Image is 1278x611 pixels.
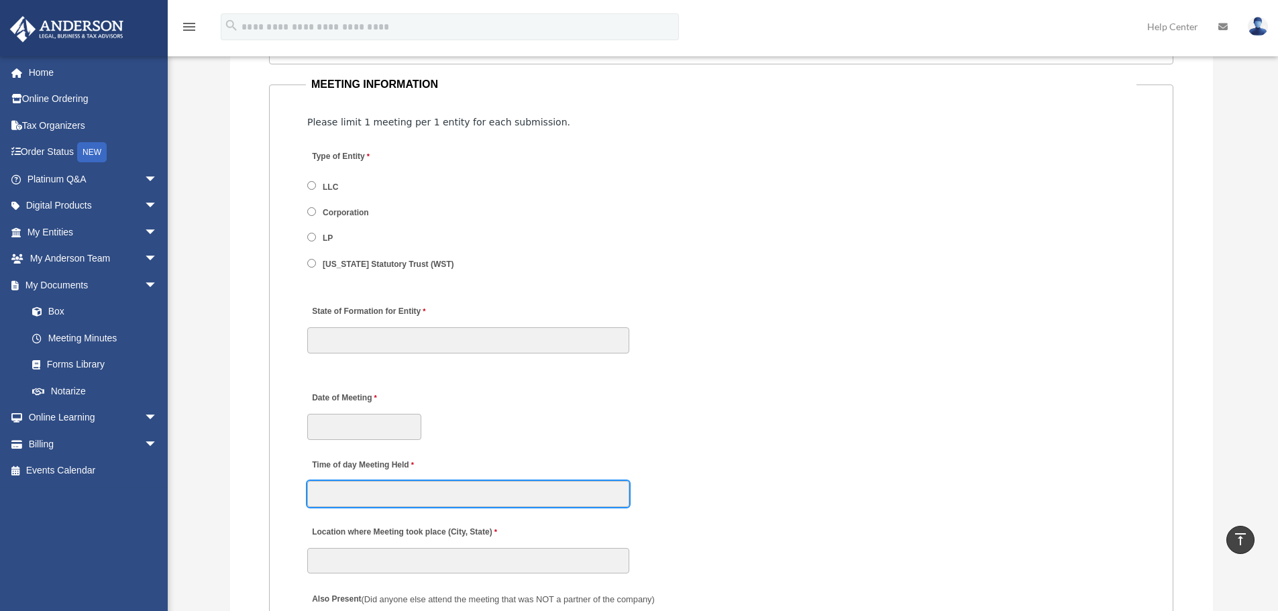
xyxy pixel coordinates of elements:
[307,148,435,166] label: Type of Entity
[144,404,171,432] span: arrow_drop_down
[9,457,178,484] a: Events Calendar
[181,23,197,35] a: menu
[307,117,570,127] span: Please limit 1 meeting per 1 entity for each submission.
[9,166,178,192] a: Platinum Q&Aarrow_drop_down
[19,351,178,378] a: Forms Library
[9,431,178,457] a: Billingarrow_drop_down
[19,325,171,351] a: Meeting Minutes
[319,181,343,193] label: LLC
[144,166,171,193] span: arrow_drop_down
[224,18,239,33] i: search
[19,298,178,325] a: Box
[9,404,178,431] a: Online Learningarrow_drop_down
[306,75,1136,94] legend: MEETING INFORMATION
[1232,531,1248,547] i: vertical_align_top
[9,219,178,245] a: My Entitiesarrow_drop_down
[144,219,171,246] span: arrow_drop_down
[144,245,171,273] span: arrow_drop_down
[144,272,171,299] span: arrow_drop_down
[19,378,178,404] a: Notarize
[362,594,655,604] span: (Did anyone else attend the meeting that was NOT a partner of the company)
[307,524,500,542] label: Location where Meeting took place (City, State)
[9,112,178,139] a: Tax Organizers
[181,19,197,35] i: menu
[9,192,178,219] a: Digital Productsarrow_drop_down
[307,457,435,475] label: Time of day Meeting Held
[144,192,171,220] span: arrow_drop_down
[144,431,171,458] span: arrow_drop_down
[9,139,178,166] a: Order StatusNEW
[307,303,429,321] label: State of Formation for Entity
[307,390,435,408] label: Date of Meeting
[1248,17,1268,36] img: User Pic
[9,272,178,298] a: My Documentsarrow_drop_down
[9,59,178,86] a: Home
[307,590,658,608] label: Also Present
[319,233,338,245] label: LP
[9,245,178,272] a: My Anderson Teamarrow_drop_down
[9,86,178,113] a: Online Ordering
[319,258,459,270] label: [US_STATE] Statutory Trust (WST)
[319,207,374,219] label: Corporation
[1226,526,1255,554] a: vertical_align_top
[6,16,127,42] img: Anderson Advisors Platinum Portal
[77,142,107,162] div: NEW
